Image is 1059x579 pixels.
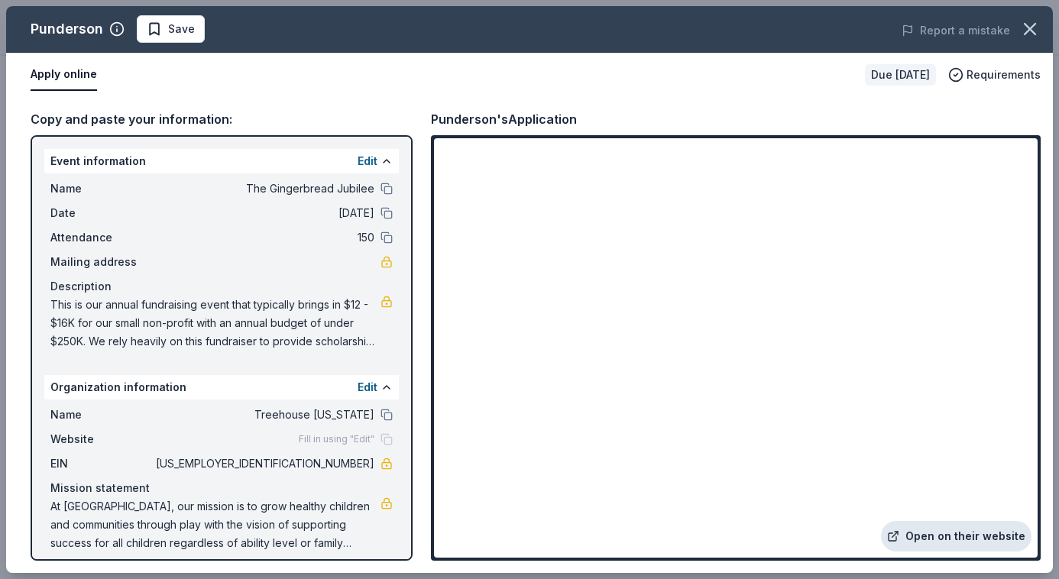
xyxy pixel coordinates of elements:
[31,109,413,129] div: Copy and paste your information:
[431,109,577,129] div: Punderson's Application
[50,180,153,198] span: Name
[153,204,374,222] span: [DATE]
[31,17,103,41] div: Punderson
[948,66,1041,84] button: Requirements
[50,253,153,271] span: Mailing address
[153,180,374,198] span: The Gingerbread Jubilee
[153,406,374,424] span: Treehouse [US_STATE]
[153,228,374,247] span: 150
[50,406,153,424] span: Name
[881,521,1031,552] a: Open on their website
[902,21,1010,40] button: Report a mistake
[50,296,381,351] span: This is our annual fundraising event that typically brings in $12 - $16K for our small non-profit...
[299,433,374,445] span: Fill in using "Edit"
[967,66,1041,84] span: Requirements
[44,375,399,399] div: Organization information
[44,149,399,173] div: Event information
[50,204,153,222] span: Date
[50,277,393,296] div: Description
[31,59,97,91] button: Apply online
[865,64,936,86] div: Due [DATE]
[50,497,381,552] span: At [GEOGRAPHIC_DATA], our mission is to grow healthy children and communities through play with t...
[137,15,205,43] button: Save
[168,20,195,38] span: Save
[50,479,393,497] div: Mission statement
[358,378,377,396] button: Edit
[358,152,377,170] button: Edit
[50,228,153,247] span: Attendance
[50,430,153,448] span: Website
[50,454,153,473] span: EIN
[153,454,374,473] span: [US_EMPLOYER_IDENTIFICATION_NUMBER]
